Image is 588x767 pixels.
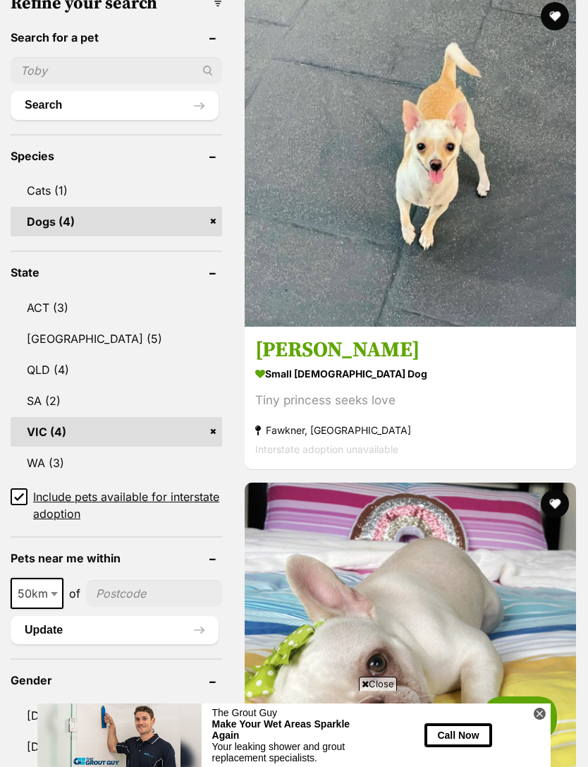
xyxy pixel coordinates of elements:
[37,696,551,760] iframe: Advertisement
[175,37,339,60] div: Your leaking shower and grout replacement specialists.
[255,363,565,384] strong: small [DEMOGRAPHIC_DATA] Dog
[175,4,339,15] div: The Grout Guy
[359,677,397,691] span: Close
[11,355,222,385] a: QLD (4)
[11,57,222,84] input: Toby
[11,701,222,730] a: [DEMOGRAPHIC_DATA] (1)
[255,443,398,455] span: Interstate adoption unavailable
[11,31,222,44] header: Search for a pet
[11,207,222,236] a: Dogs (4)
[255,421,565,440] strong: Fawkner, [GEOGRAPHIC_DATA]
[86,580,222,607] input: postcode
[33,488,222,522] span: Include pets available for interstate adoption
[12,584,62,603] span: 50km
[255,337,565,363] h3: [PERSON_NAME]
[11,732,222,761] a: [DEMOGRAPHIC_DATA] (3)
[11,266,222,279] header: State
[11,552,222,564] header: Pets near me within
[69,585,80,602] span: of
[11,448,222,478] a: WA (3)
[11,386,222,416] a: SA (2)
[11,417,222,447] a: VIC (4)
[11,91,219,119] button: Search
[541,2,569,30] button: favourite
[484,696,560,739] iframe: Help Scout Beacon - Open
[11,293,222,322] a: ACT (3)
[245,326,576,469] a: [PERSON_NAME] small [DEMOGRAPHIC_DATA] Dog Tiny princess seeks love Fawkner, [GEOGRAPHIC_DATA] In...
[11,176,222,205] a: Cats (1)
[11,674,222,687] header: Gender
[255,391,565,410] div: Tiny princess seeks love
[11,616,219,644] button: Update
[541,490,569,518] button: favourite
[11,488,222,522] a: Include pets available for interstate adoption
[11,150,222,162] header: Species
[387,20,454,43] button: Call Now
[175,15,339,37] div: Make Your Wet Areas Sparkle Again
[11,578,63,609] span: 50km
[11,324,222,354] a: [GEOGRAPHIC_DATA] (5)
